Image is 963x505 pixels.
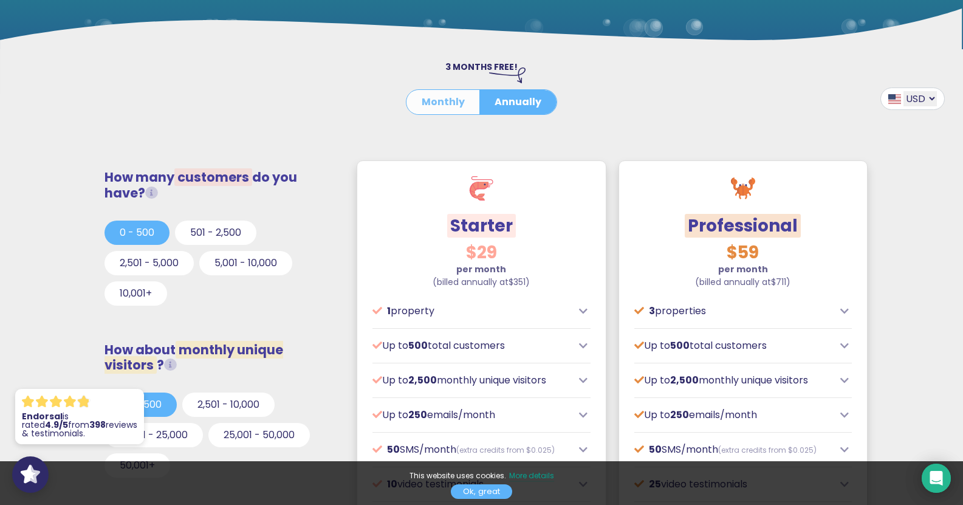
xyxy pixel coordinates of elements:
span: 50 [387,442,400,456]
span: (extra credits from $0.025) [718,445,817,455]
p: Up to monthly unique visitors [634,373,834,388]
span: 3 MONTHS FREE! [445,61,518,73]
i: Total customers from whom you request testimonials/reviews. [145,187,158,199]
a: Ok, great [451,484,512,499]
p: Up to monthly unique visitors [372,373,572,388]
button: 50,001+ [105,453,170,478]
i: Unique visitors that view our social proof tools (widgets, FOMO popups or Wall of Love) on your w... [164,359,177,371]
span: (billed annually at ) [695,276,790,288]
button: Annually [479,90,557,114]
h3: How many do you have? [105,170,335,200]
span: Professional [685,214,801,238]
strong: 398 [89,419,106,431]
strong: Endorsal [22,410,63,422]
span: 250 [408,408,427,422]
p: Up to emails/month [634,408,834,422]
span: (extra credits from $0.025) [456,445,555,455]
p: is rated from reviews & testimonials. [22,412,137,438]
div: Open Intercom Messenger [922,464,951,493]
span: customers [174,168,252,186]
span: 2,500 [670,373,699,387]
button: 5,001 - 10,000 [199,251,292,275]
p: SMS/month [634,442,834,457]
span: $351 [509,276,526,288]
img: arrow-right-down.svg [489,67,526,83]
p: Up to total customers [372,338,572,353]
a: More details [509,470,554,482]
strong: 4.9/5 [45,419,68,431]
button: 2,501 - 5,000 [105,251,194,275]
span: 250 [670,408,689,422]
p: property [372,304,572,318]
span: monthly unique visitors [105,341,283,374]
p: Up to total customers [634,338,834,353]
button: 501 - 2,500 [175,221,256,245]
h3: How about ? [105,342,335,373]
button: 25,001 - 50,000 [208,423,310,447]
span: $59 [727,241,759,264]
p: properties [634,304,834,318]
img: crab.svg [731,176,755,201]
button: 10,001 - 25,000 [105,423,203,447]
img: shrimp.svg [469,176,493,201]
span: 1 [387,304,391,318]
button: 2,501 - 10,000 [182,393,275,417]
button: 10,001+ [105,281,167,306]
strong: per month [718,263,768,275]
span: $711 [771,276,786,288]
strong: per month [456,263,506,275]
span: 500 [408,338,428,352]
span: (billed annually at ) [433,276,530,288]
p: This website uses cookies. [12,470,951,481]
span: 3 [649,304,655,318]
span: 500 [670,338,690,352]
button: 0 - 500 [105,221,170,245]
span: 50 [649,442,662,456]
span: Starter [447,214,516,238]
span: 2,500 [408,373,437,387]
button: Monthly [406,90,480,114]
p: SMS/month [372,442,572,457]
span: $29 [466,241,497,264]
p: Up to emails/month [372,408,572,422]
